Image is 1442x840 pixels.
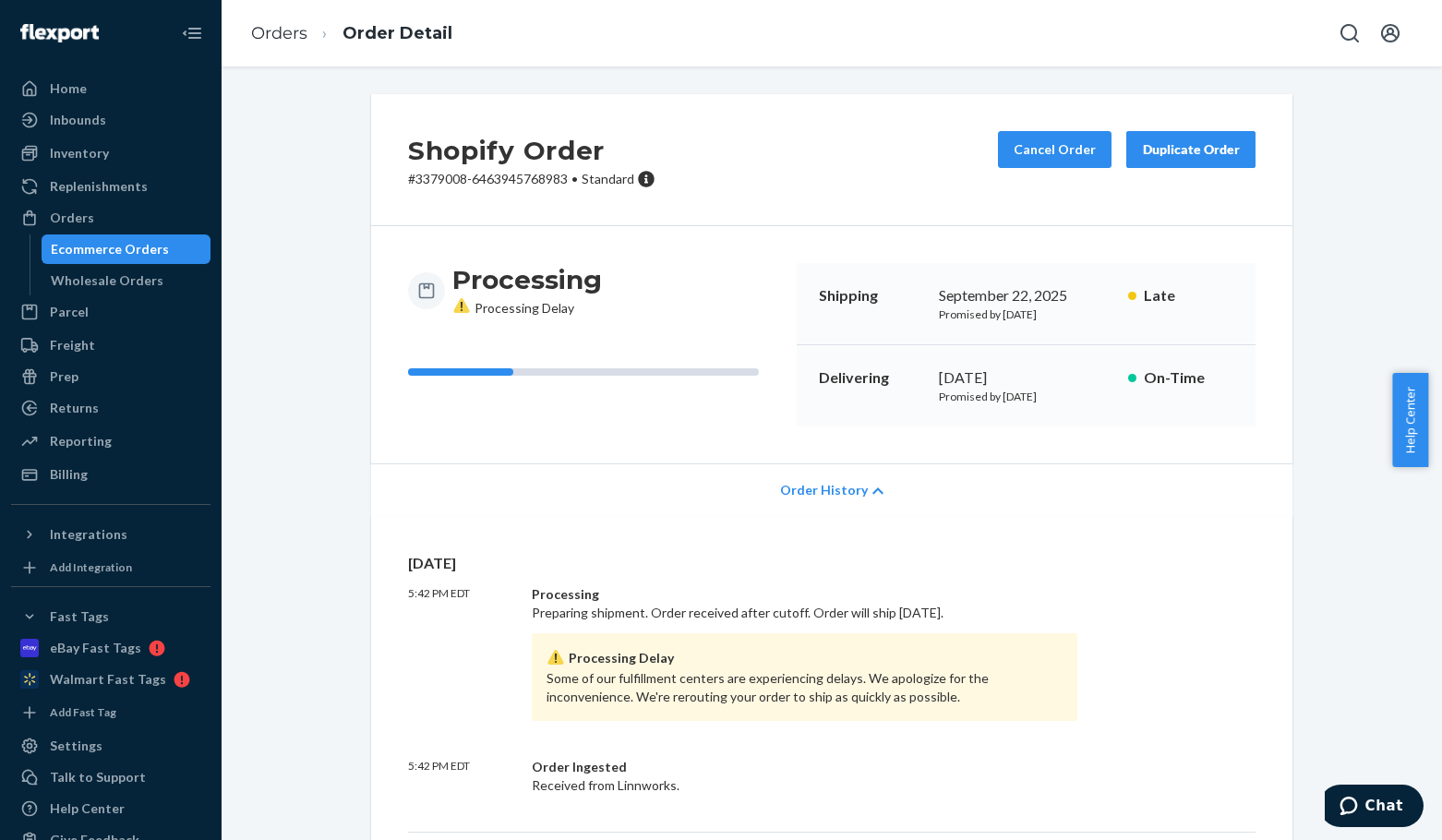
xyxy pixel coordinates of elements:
div: Parcel [50,303,89,321]
div: Replenishments [50,177,148,196]
a: Help Center [11,794,210,823]
a: Parcel [11,297,210,327]
div: Add Fast Tag [50,704,116,720]
a: eBay Fast Tags [11,633,210,663]
div: [DATE] [939,367,1113,389]
div: Add Integration [50,559,132,575]
div: Billing [50,465,88,484]
p: Promised by [DATE] [939,306,1113,322]
iframe: Opens a widget where you can chat to one of our agents [1325,785,1424,831]
p: [DATE] [408,553,1256,574]
div: Help Center [50,799,125,818]
p: Delivering [819,367,924,389]
a: Orders [11,203,210,233]
p: Shipping [819,285,924,306]
button: Duplicate Order [1126,131,1256,168]
div: Inventory [50,144,109,162]
div: September 22, 2025 [939,285,1113,306]
div: Some of our fulfillment centers are experiencing delays. We apologize for the inconvenience. We'r... [532,633,1077,721]
button: Fast Tags [11,602,210,631]
div: Preparing shipment. Order received after cutoff. Order will ship [DATE]. [532,585,1077,721]
a: Reporting [11,426,210,456]
span: Standard [582,171,634,186]
div: Ecommerce Orders [51,240,169,258]
div: Fast Tags [50,607,109,626]
a: Freight [11,330,210,360]
span: • [571,171,578,186]
a: Order Detail [342,23,452,43]
span: Processing Delay [452,300,574,316]
div: Processing [532,585,1077,604]
div: Home [50,79,87,98]
button: Cancel Order [998,131,1112,168]
button: Integrations [11,520,210,549]
ol: breadcrumbs [236,6,467,61]
div: Freight [50,336,95,354]
p: # 3379008-6463945768983 [408,170,655,188]
div: Duplicate Order [1142,140,1240,159]
div: Settings [50,737,102,755]
a: Ecommerce Orders [42,234,211,264]
p: Promised by [DATE] [939,389,1113,404]
div: Integrations [50,525,127,544]
button: Open account menu [1372,15,1409,52]
p: 5:42 PM EDT [408,758,517,795]
a: Inbounds [11,105,210,135]
a: Walmart Fast Tags [11,665,210,694]
a: Add Integration [11,557,210,579]
a: Returns [11,393,210,423]
div: Walmart Fast Tags [50,670,166,689]
button: Talk to Support [11,762,210,792]
a: Wholesale Orders [42,266,211,295]
a: Add Fast Tag [11,702,210,724]
div: Returns [50,399,99,417]
div: Talk to Support [50,768,146,786]
button: Open Search Box [1331,15,1368,52]
div: Order Ingested [532,758,1077,776]
button: Close Navigation [174,15,210,52]
div: Received from Linnworks. [532,758,1077,795]
button: Help Center [1392,373,1428,467]
div: Reporting [50,432,112,450]
a: Inventory [11,138,210,168]
a: Billing [11,460,210,489]
a: Replenishments [11,172,210,201]
div: Prep [50,367,78,386]
a: Settings [11,731,210,761]
a: Home [11,74,210,103]
h3: Processing [452,263,602,296]
div: eBay Fast Tags [50,639,141,657]
p: On-Time [1144,367,1233,389]
a: Prep [11,362,210,391]
div: Inbounds [50,111,106,129]
span: Order History [780,481,868,499]
h2: Shopify Order [408,131,655,170]
p: 5:42 PM EDT [408,585,517,721]
img: Flexport logo [20,24,99,42]
p: Late [1144,285,1233,306]
div: Orders [50,209,94,227]
div: Processing Delay [547,648,1063,669]
a: Orders [251,23,307,43]
div: Wholesale Orders [51,271,163,290]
